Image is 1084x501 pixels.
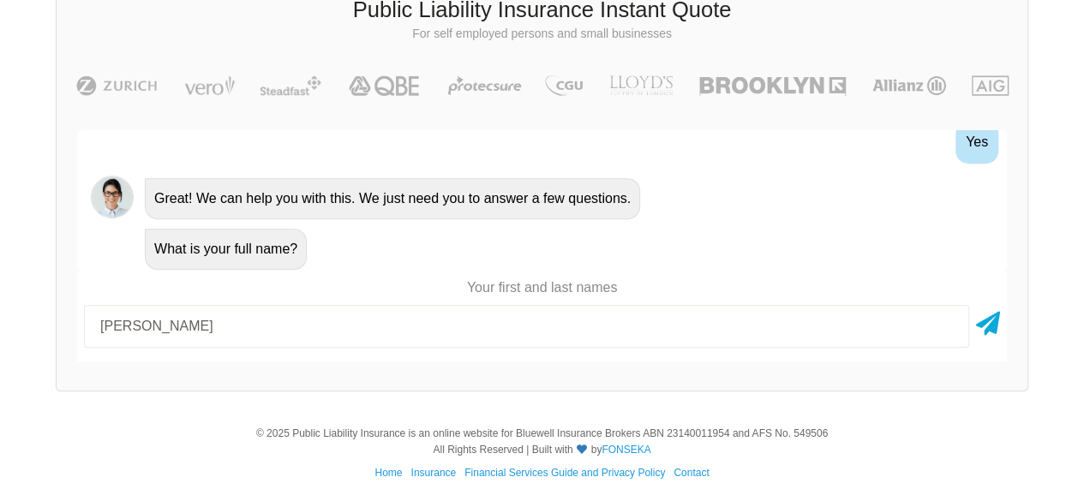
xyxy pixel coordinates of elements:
img: LLOYD's | Public Liability Insurance [600,75,682,96]
img: AIG | Public Liability Insurance [965,75,1015,96]
img: Brooklyn | Public Liability Insurance [692,75,853,96]
a: FONSEKA [602,444,650,456]
img: QBE | Public Liability Insurance [338,75,431,96]
img: Zurich | Public Liability Insurance [69,75,165,96]
img: Steadfast | Public Liability Insurance [253,75,328,96]
a: Home [374,467,402,479]
div: Yes [955,121,998,164]
a: Financial Services Guide and Privacy Policy [464,467,665,479]
a: Contact [674,467,709,479]
div: Great! We can help you with this. We just need you to answer a few questions. [145,178,640,219]
img: Protecsure | Public Liability Insurance [441,75,528,96]
img: Chatbot | PLI [91,176,134,218]
p: Your first and last names [77,278,1007,297]
input: Your first and last names [84,305,969,348]
div: What is your full name? [145,229,307,270]
img: Allianz | Public Liability Insurance [864,75,955,96]
a: Insurance [410,467,456,479]
p: For self employed persons and small businesses [69,26,1015,43]
img: Vero | Public Liability Insurance [177,75,243,96]
img: CGU | Public Liability Insurance [538,75,590,96]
